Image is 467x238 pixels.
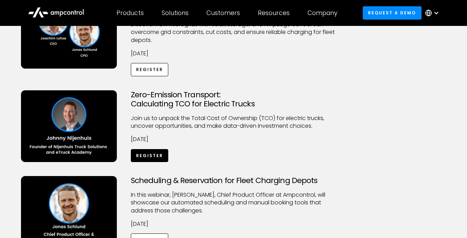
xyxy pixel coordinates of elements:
[131,63,169,76] a: Register
[162,9,189,17] div: Solutions
[131,135,337,143] p: [DATE]
[131,149,169,162] a: Register
[131,21,337,44] p: Discover how microgrids with solar, storage, and AmpEdge control can overcome grid constraints, c...
[131,176,337,185] h3: Scheduling & Reservation for Fleet Charging Depots
[116,9,144,17] div: Products
[307,9,338,17] div: Company
[131,191,337,215] p: ​In this webinar, [PERSON_NAME], Chief Product Officer at Ampcontrol, will showcase our automated...
[131,50,337,57] p: [DATE]
[131,114,337,130] p: Join us to unpack the Total Cost of Ownership (TCO) for electric trucks, uncover opportunities, a...
[363,6,422,19] a: Request a demo
[258,9,290,17] div: Resources
[206,9,240,17] div: Customers
[131,220,337,228] p: [DATE]
[131,90,337,109] h3: Zero-Emission Transport: Calculating TCO for Electric Trucks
